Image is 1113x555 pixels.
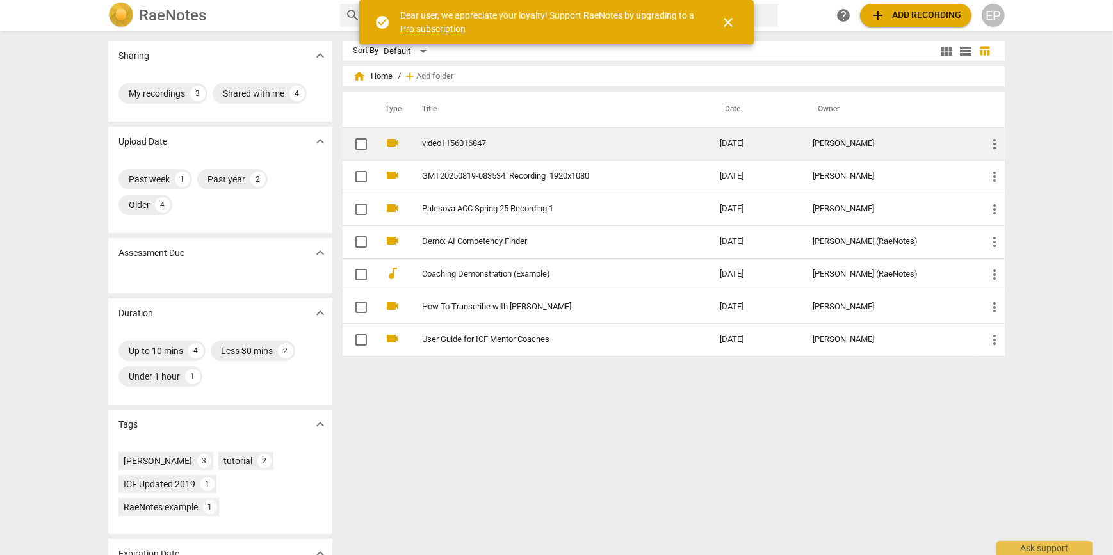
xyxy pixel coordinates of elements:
[813,269,966,279] div: [PERSON_NAME] (RaeNotes)
[710,127,802,160] td: [DATE]
[860,4,971,27] button: Upload
[710,193,802,225] td: [DATE]
[956,42,975,61] button: List view
[353,46,378,56] div: Sort By
[403,70,416,83] span: add
[975,42,995,61] button: Table view
[710,160,802,193] td: [DATE]
[385,266,400,281] span: audiotrack
[422,302,674,312] a: How To Transcribe with [PERSON_NAME]
[407,92,710,127] th: Title
[278,343,293,358] div: 2
[385,331,400,346] span: videocam
[375,92,407,127] th: Type
[937,42,956,61] button: Tile view
[139,6,206,24] h2: RaeNotes
[311,132,330,151] button: Show more
[250,172,266,187] div: 2
[422,269,674,279] a: Coaching Demonstration (Example)
[813,335,966,344] div: [PERSON_NAME]
[203,500,217,514] div: 1
[385,298,400,314] span: videocam
[197,454,211,468] div: 3
[958,44,973,59] span: view_list
[124,478,195,490] div: ICF Updated 2019
[710,291,802,323] td: [DATE]
[398,72,401,81] span: /
[384,41,431,61] div: Default
[987,202,1002,217] span: more_vert
[108,3,134,28] img: Logo
[836,8,851,23] span: help
[400,24,466,34] a: Pro subscription
[313,305,328,321] span: expand_more
[313,245,328,261] span: expand_more
[987,267,1002,282] span: more_vert
[129,370,180,383] div: Under 1 hour
[713,7,743,38] button: Close
[221,344,273,357] div: Less 30 mins
[987,332,1002,348] span: more_vert
[289,86,305,101] div: 4
[802,92,977,127] th: Owner
[313,134,328,149] span: expand_more
[108,3,330,28] a: LogoRaeNotes
[996,541,1093,555] div: Ask support
[118,418,138,431] p: Tags
[188,343,204,358] div: 4
[175,172,190,187] div: 1
[311,303,330,323] button: Show more
[129,173,170,186] div: Past week
[720,15,736,30] span: close
[422,172,674,181] a: GMT20250819-083534_Recording_1920x1080
[311,46,330,65] button: Show more
[118,49,149,63] p: Sharing
[257,454,272,468] div: 2
[939,44,954,59] span: view_module
[813,237,966,246] div: [PERSON_NAME] (RaeNotes)
[416,72,453,81] span: Add folder
[345,8,361,23] span: search
[422,139,674,149] a: video1156016847
[987,169,1002,184] span: more_vert
[207,173,245,186] div: Past year
[385,135,400,150] span: videocam
[870,8,961,23] span: Add recording
[353,70,393,83] span: Home
[400,9,697,35] div: Dear user, we appreciate your loyalty! Support RaeNotes by upgrading to a
[200,477,215,491] div: 1
[987,234,1002,250] span: more_vert
[118,246,184,260] p: Assessment Due
[710,92,802,127] th: Date
[710,323,802,356] td: [DATE]
[979,45,991,57] span: table_chart
[223,87,284,100] div: Shared with me
[422,335,674,344] a: User Guide for ICF Mentor Coaches
[832,4,855,27] a: Help
[353,70,366,83] span: home
[375,15,390,30] span: check_circle
[710,258,802,291] td: [DATE]
[813,302,966,312] div: [PERSON_NAME]
[385,168,400,183] span: videocam
[982,4,1005,27] button: EP
[813,139,966,149] div: [PERSON_NAME]
[124,501,198,513] div: RaeNotes example
[313,48,328,63] span: expand_more
[129,344,183,357] div: Up to 10 mins
[118,307,153,320] p: Duration
[124,454,192,467] div: [PERSON_NAME]
[385,200,400,216] span: videocam
[385,233,400,248] span: videocam
[813,172,966,181] div: [PERSON_NAME]
[129,198,150,211] div: Older
[987,136,1002,152] span: more_vert
[422,204,674,214] a: Palesova ACC Spring 25 Recording 1
[155,197,170,213] div: 4
[311,415,330,434] button: Show more
[118,135,167,149] p: Upload Date
[710,225,802,258] td: [DATE]
[185,369,200,384] div: 1
[813,204,966,214] div: [PERSON_NAME]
